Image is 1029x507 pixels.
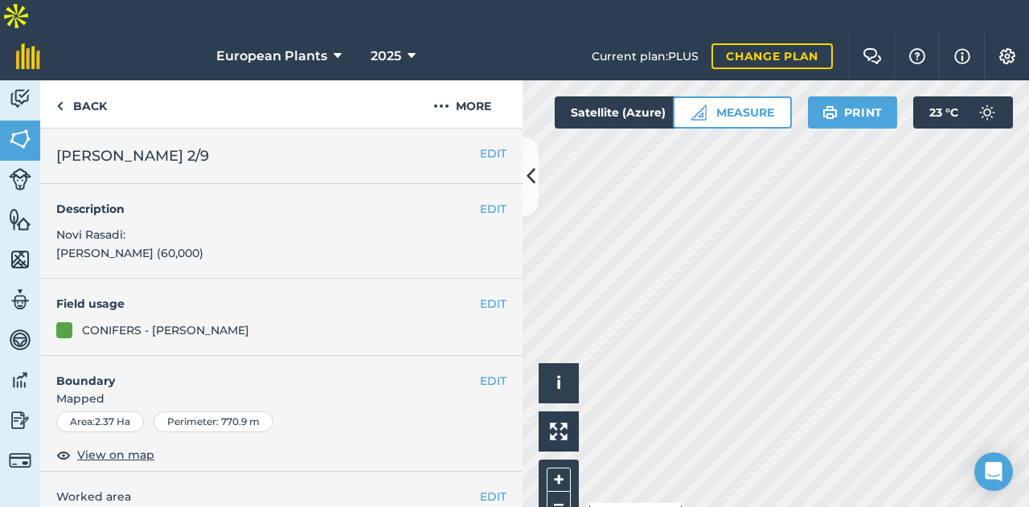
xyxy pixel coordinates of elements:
img: Ruler icon [691,104,707,121]
span: Mapped [40,390,523,407]
span: i [556,373,561,393]
span: View on map [77,446,154,464]
button: Print [808,96,898,129]
button: Satellite (Azure) [555,96,709,129]
div: CONIFERS - [PERSON_NAME] [82,321,249,339]
button: EDIT [480,372,506,390]
button: View on map [56,445,154,464]
img: svg+xml;base64,PHN2ZyB4bWxucz0iaHR0cDovL3d3dy53My5vcmcvMjAwMC9zdmciIHdpZHRoPSI1NiIgaGVpZ2h0PSI2MC... [9,247,31,272]
img: svg+xml;base64,PD94bWwgdmVyc2lvbj0iMS4wIiBlbmNvZGluZz0idXRmLTgiPz4KPCEtLSBHZW5lcmF0b3I6IEFkb2JlIE... [9,368,31,392]
h4: Field usage [56,295,480,313]
img: A question mark icon [908,48,927,64]
img: svg+xml;base64,PD94bWwgdmVyc2lvbj0iMS4wIiBlbmNvZGluZz0idXRmLTgiPz4KPCEtLSBHZW5lcmF0b3I6IEFkb2JlIE... [9,408,31,432]
img: svg+xml;base64,PD94bWwgdmVyc2lvbj0iMS4wIiBlbmNvZGluZz0idXRmLTgiPz4KPCEtLSBHZW5lcmF0b3I6IEFkb2JlIE... [9,87,31,111]
button: EDIT [480,145,506,162]
button: 2025 [364,32,422,80]
a: Back [40,80,123,128]
button: + [547,468,571,492]
span: 2025 [371,47,401,66]
img: A cog icon [998,48,1017,64]
img: svg+xml;base64,PD94bWwgdmVyc2lvbj0iMS4wIiBlbmNvZGluZz0idXRmLTgiPz4KPCEtLSBHZW5lcmF0b3I6IEFkb2JlIE... [9,328,31,352]
img: svg+xml;base64,PD94bWwgdmVyc2lvbj0iMS4wIiBlbmNvZGluZz0idXRmLTgiPz4KPCEtLSBHZW5lcmF0b3I6IEFkb2JlIE... [971,96,1003,129]
h4: Boundary [40,356,480,390]
div: Perimeter : 770.9 m [154,411,273,432]
button: European Plants [210,32,348,80]
img: Two speech bubbles overlapping with the left bubble in the forefront [863,48,882,64]
button: EDIT [480,488,506,505]
span: Novi Rasadi: [PERSON_NAME] (60,000) [56,227,203,260]
div: Open Intercom Messenger [974,452,1013,491]
h4: Description [56,200,506,218]
button: i [539,363,579,403]
img: svg+xml;base64,PD94bWwgdmVyc2lvbj0iMS4wIiBlbmNvZGluZz0idXRmLTgiPz4KPCEtLSBHZW5lcmF0b3I6IEFkb2JlIE... [9,168,31,190]
span: European Plants [216,47,327,66]
span: Current plan : PLUS [592,47,699,65]
img: svg+xml;base64,PHN2ZyB4bWxucz0iaHR0cDovL3d3dy53My5vcmcvMjAwMC9zdmciIHdpZHRoPSI5IiBoZWlnaHQ9IjI0Ii... [56,96,64,116]
img: svg+xml;base64,PHN2ZyB4bWxucz0iaHR0cDovL3d3dy53My5vcmcvMjAwMC9zdmciIHdpZHRoPSIxOSIgaGVpZ2h0PSIyNC... [822,103,838,122]
img: svg+xml;base64,PD94bWwgdmVyc2lvbj0iMS4wIiBlbmNvZGluZz0idXRmLTgiPz4KPCEtLSBHZW5lcmF0b3I6IEFkb2JlIE... [9,449,31,472]
img: svg+xml;base64,PHN2ZyB4bWxucz0iaHR0cDovL3d3dy53My5vcmcvMjAwMC9zdmciIHdpZHRoPSIxOCIgaGVpZ2h0PSIyNC... [56,445,71,464]
span: Worked area [56,488,506,505]
img: Four arrows, one pointing top left, one top right, one bottom right and the last bottom left [550,423,568,440]
button: 23 °C [913,96,1013,129]
img: svg+xml;base64,PHN2ZyB4bWxucz0iaHR0cDovL3d3dy53My5vcmcvMjAwMC9zdmciIHdpZHRoPSIyMCIgaGVpZ2h0PSIyNC... [433,96,449,116]
img: svg+xml;base64,PHN2ZyB4bWxucz0iaHR0cDovL3d3dy53My5vcmcvMjAwMC9zdmciIHdpZHRoPSIxNyIgaGVpZ2h0PSIxNy... [954,47,970,66]
img: svg+xml;base64,PD94bWwgdmVyc2lvbj0iMS4wIiBlbmNvZGluZz0idXRmLTgiPz4KPCEtLSBHZW5lcmF0b3I6IEFkb2JlIE... [9,288,31,312]
span: 23 ° C [929,96,958,129]
img: svg+xml;base64,PHN2ZyB4bWxucz0iaHR0cDovL3d3dy53My5vcmcvMjAwMC9zdmciIHdpZHRoPSI1NiIgaGVpZ2h0PSI2MC... [9,127,31,151]
img: svg+xml;base64,PHN2ZyB4bWxucz0iaHR0cDovL3d3dy53My5vcmcvMjAwMC9zdmciIHdpZHRoPSI1NiIgaGVpZ2h0PSI2MC... [9,207,31,231]
a: Change plan [711,43,833,69]
div: Area : 2.37 Ha [56,411,144,432]
button: Measure [673,96,792,129]
button: More [402,80,523,128]
img: fieldmargin Logo [16,43,40,69]
button: EDIT [480,295,506,313]
button: EDIT [480,200,506,218]
span: [PERSON_NAME] 2/9 [56,145,209,167]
